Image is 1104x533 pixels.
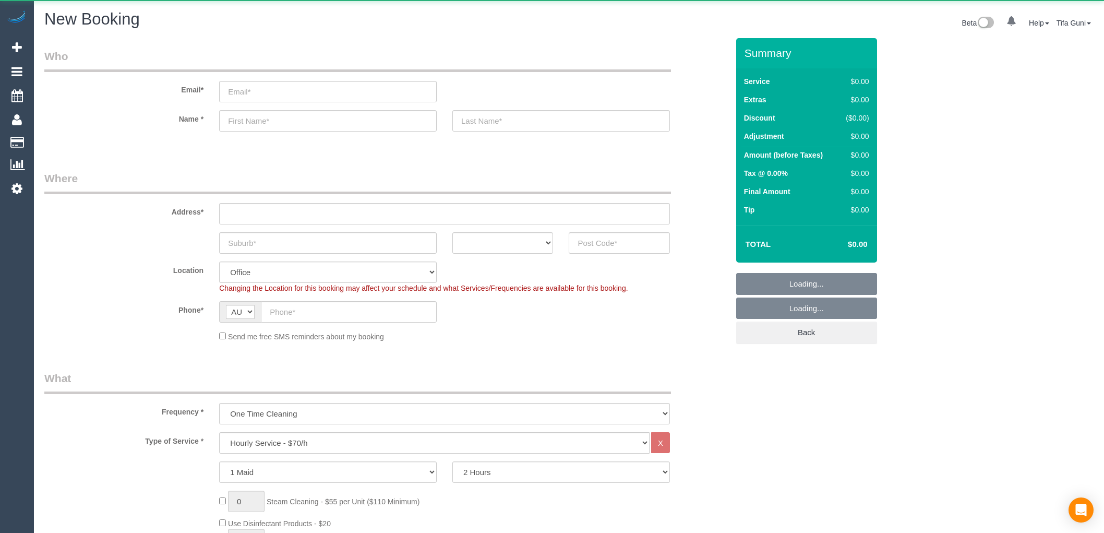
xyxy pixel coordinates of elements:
div: $0.00 [842,186,869,197]
img: New interface [977,17,994,30]
a: Back [736,322,877,344]
div: $0.00 [842,131,869,141]
h3: Summary [745,47,872,59]
strong: Total [746,240,771,248]
label: Tip [744,205,755,215]
input: Last Name* [452,110,670,132]
span: New Booking [44,10,140,28]
legend: What [44,371,671,394]
label: Phone* [37,301,211,315]
div: Open Intercom Messenger [1069,498,1094,523]
label: Tax @ 0.00% [744,168,788,179]
label: Discount [744,113,775,123]
div: $0.00 [842,94,869,105]
label: Location [37,262,211,276]
h4: $0.00 [817,240,867,249]
label: Name * [37,110,211,124]
legend: Who [44,49,671,72]
span: Steam Cleaning - $55 per Unit ($110 Minimum) [267,498,419,506]
label: Final Amount [744,186,790,197]
input: First Name* [219,110,437,132]
span: Use Disinfectant Products - $20 [228,519,331,528]
div: $0.00 [842,168,869,179]
div: $0.00 [842,76,869,87]
label: Extras [744,94,766,105]
legend: Where [44,171,671,194]
a: Beta [962,19,994,27]
input: Suburb* [219,232,437,254]
input: Email* [219,81,437,102]
label: Service [744,76,770,87]
input: Post Code* [569,232,669,254]
span: Send me free SMS reminders about my booking [228,333,384,341]
label: Adjustment [744,131,784,141]
label: Frequency * [37,403,211,417]
div: $0.00 [842,205,869,215]
a: Tifa Guni [1057,19,1091,27]
img: Automaid Logo [6,10,27,25]
label: Address* [37,203,211,217]
label: Email* [37,81,211,95]
label: Amount (before Taxes) [744,150,823,160]
span: Changing the Location for this booking may affect your schedule and what Services/Frequencies are... [219,284,628,292]
label: Type of Service * [37,432,211,446]
input: Phone* [261,301,437,323]
a: Help [1029,19,1049,27]
div: ($0.00) [842,113,869,123]
div: $0.00 [842,150,869,160]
